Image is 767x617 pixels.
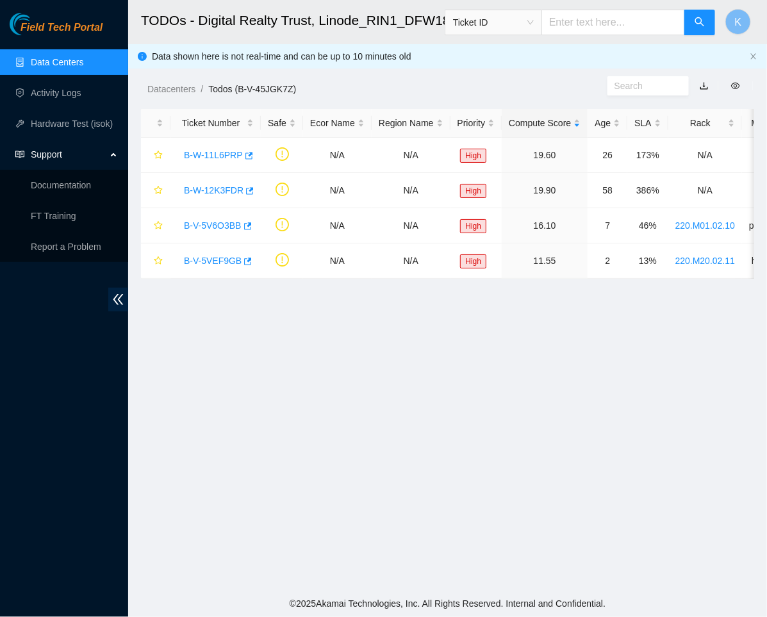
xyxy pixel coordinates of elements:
p: Report a Problem [31,234,118,259]
td: 19.60 [502,138,588,173]
button: search [684,10,715,35]
td: 19.90 [502,173,588,208]
span: Ticket ID [453,13,534,32]
span: search [695,17,705,29]
span: exclamation-circle [276,147,289,161]
input: Enter text here... [541,10,685,35]
a: FT Training [31,211,76,221]
td: N/A [372,138,450,173]
td: 386% [627,173,668,208]
a: Data Centers [31,57,83,67]
button: star [148,180,163,201]
button: star [148,145,163,165]
footer: © 2025 Akamai Technologies, Inc. All Rights Reserved. Internal and Confidential. [128,590,767,617]
button: star [148,251,163,271]
span: High [460,149,486,163]
a: download [700,81,709,91]
a: Datacenters [147,84,195,94]
a: B-V-5V6O3BB [184,220,242,231]
td: 46% [627,208,668,243]
span: close [750,53,757,60]
span: Support [31,142,106,167]
td: N/A [303,243,372,279]
span: High [460,184,486,198]
a: 220.M20.02.11 [675,256,735,266]
td: N/A [372,208,450,243]
span: star [154,256,163,267]
span: K [735,14,742,30]
span: Field Tech Portal [21,22,103,34]
a: 220.M01.02.10 [675,220,735,231]
td: 16.10 [502,208,588,243]
span: High [460,254,486,268]
a: B-W-11L6PRP [184,150,243,160]
a: Todos (B-V-45JGK7Z) [208,84,296,94]
a: Documentation [31,180,91,190]
span: star [154,151,163,161]
span: exclamation-circle [276,183,289,196]
button: download [690,76,718,96]
span: High [460,219,486,233]
td: N/A [668,173,742,208]
td: N/A [372,173,450,208]
td: 173% [627,138,668,173]
span: / [201,84,203,94]
a: Activity Logs [31,88,81,98]
span: double-left [108,288,128,311]
span: eye [731,81,740,90]
span: exclamation-circle [276,253,289,267]
span: star [154,221,163,231]
input: Search [614,79,672,93]
td: 13% [627,243,668,279]
button: star [148,215,163,236]
button: close [750,53,757,61]
img: Akamai Technologies [10,13,65,35]
td: 58 [588,173,627,208]
a: B-V-5VEF9GB [184,256,242,266]
span: exclamation-circle [276,218,289,231]
td: N/A [303,208,372,243]
td: 7 [588,208,627,243]
a: Akamai TechnologiesField Tech Portal [10,23,103,40]
td: 11.55 [502,243,588,279]
td: N/A [303,173,372,208]
td: N/A [303,138,372,173]
button: K [725,9,751,35]
span: read [15,150,24,159]
a: Hardware Test (isok) [31,119,113,129]
td: 2 [588,243,627,279]
td: 26 [588,138,627,173]
td: N/A [372,243,450,279]
a: B-W-12K3FDR [184,185,243,195]
span: star [154,186,163,196]
td: N/A [668,138,742,173]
